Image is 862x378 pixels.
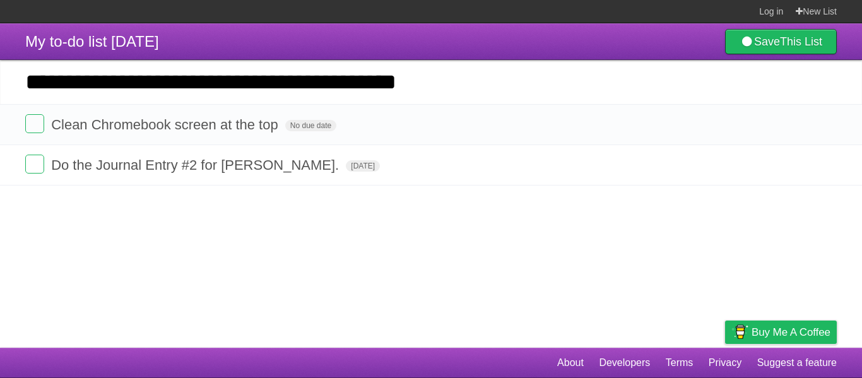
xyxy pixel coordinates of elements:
a: SaveThis List [725,29,837,54]
a: Suggest a feature [757,351,837,375]
span: Clean Chromebook screen at the top [51,117,281,133]
a: Developers [599,351,650,375]
a: Buy me a coffee [725,321,837,344]
span: Do the Journal Entry #2 for [PERSON_NAME]. [51,157,342,173]
a: Privacy [709,351,741,375]
span: [DATE] [346,160,380,172]
b: This List [780,35,822,48]
span: No due date [285,120,336,131]
span: My to-do list [DATE] [25,33,159,50]
a: About [557,351,584,375]
a: Terms [666,351,694,375]
span: Buy me a coffee [752,321,830,343]
label: Done [25,114,44,133]
img: Buy me a coffee [731,321,748,343]
label: Done [25,155,44,174]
